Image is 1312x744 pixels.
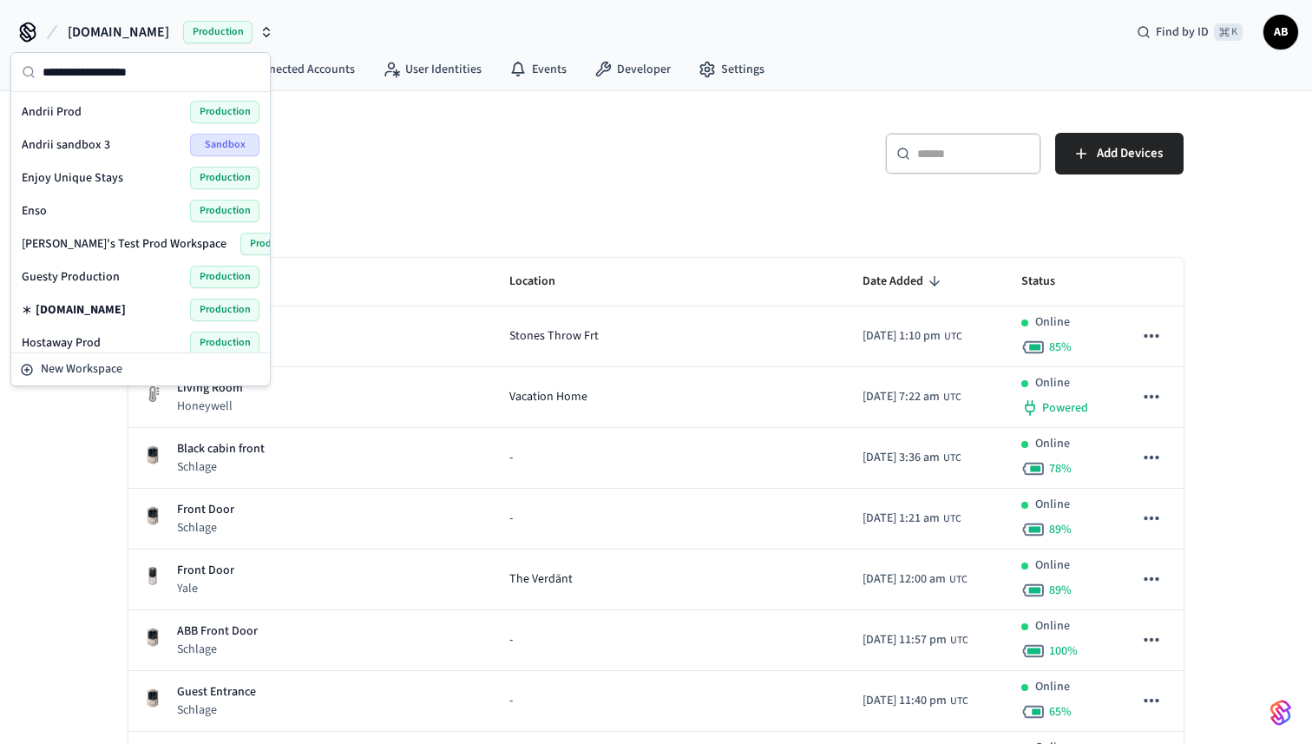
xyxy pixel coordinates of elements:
span: Andrii Prod [22,103,82,121]
div: Suggestions [11,92,270,352]
span: Production [190,332,259,354]
p: Honeywell [177,398,243,415]
p: Schlage [177,701,256,719]
span: UTC [949,572,968,588]
p: Living Room [177,379,243,398]
span: Enso [22,202,47,220]
img: Schlage Sense Smart Deadbolt with Camelot Trim, Front [142,444,163,465]
span: Date Added [863,268,946,295]
img: Yale Assure Touchscreen Wifi Smart Lock, Satin Nickel, Front [142,566,163,587]
span: UTC [943,390,961,405]
span: Stones Throw Frt [509,327,599,346]
span: [DOMAIN_NAME] [36,301,126,319]
a: Connected Accounts [212,54,369,85]
img: Schlage Sense Smart Deadbolt with Camelot Trim, Front [142,505,163,526]
img: Schlage Sense Smart Deadbolt with Camelot Trim, Front [142,688,163,708]
span: [DATE] 11:40 pm [863,692,947,710]
span: [DATE] 7:22 am [863,388,940,406]
span: [DATE] 11:57 pm [863,631,947,649]
div: Universal [863,327,962,346]
a: Events [495,54,581,85]
span: Production [183,21,253,43]
span: Andrii sandbox 3 [22,136,110,154]
span: New Workspace [41,360,122,379]
img: SeamLogoGradient.69752ec5.svg [1270,699,1291,727]
p: Front Door [177,501,234,519]
p: Schlage [177,519,234,537]
span: [DATE] 3:36 am [863,449,940,467]
span: Production [190,299,259,321]
img: thermostat_fallback [142,384,163,405]
span: Sandbox [190,134,259,156]
p: Online [1035,617,1070,635]
span: Enjoy Unique Stays [22,169,123,187]
p: Online [1035,556,1070,575]
span: [PERSON_NAME]'s Test Prod Workspace [22,235,226,253]
p: Online [1035,435,1070,453]
a: Developer [581,54,685,85]
span: Production [190,167,259,189]
p: Online [1035,496,1070,514]
a: Settings [685,54,778,85]
span: Hostaway Prod [22,334,101,352]
span: 89 % [1049,521,1072,538]
p: Online [1035,678,1070,696]
span: Production [190,266,259,288]
button: Add Devices [1055,133,1184,174]
span: Vacation Home [509,388,587,406]
span: 89 % [1049,582,1072,599]
img: Schlage Sense Smart Deadbolt with Camelot Trim, Front [142,627,163,648]
span: UTC [944,329,962,345]
span: - [509,631,513,649]
span: Powered [1042,399,1088,417]
div: Universal [863,449,961,467]
h5: Devices [128,133,646,168]
span: Production [190,200,259,222]
div: Universal [863,631,968,649]
span: UTC [950,694,968,709]
span: UTC [950,633,968,649]
div: Universal [863,510,961,528]
span: Location [509,268,578,295]
span: Status [1021,268,1078,295]
span: 85 % [1049,339,1072,356]
span: Guesty Production [22,268,120,286]
span: ⌘ K [1214,23,1243,41]
div: Find by ID⌘ K [1123,16,1256,48]
p: Online [1035,313,1070,332]
span: [DATE] 1:10 pm [863,327,941,346]
button: AB [1263,15,1298,49]
span: Production [240,233,310,255]
span: UTC [943,451,961,466]
span: Production [190,101,259,123]
p: ABB Front Door [177,622,258,641]
button: New Workspace [13,355,268,384]
p: Yale [177,580,234,597]
p: Black cabin front [177,440,265,458]
span: - [509,510,513,528]
span: - [509,449,513,467]
span: 65 % [1049,703,1072,721]
div: Universal [863,692,968,710]
span: [DATE] 1:21 am [863,510,940,528]
span: Find by ID [1156,23,1209,41]
span: 78 % [1049,460,1072,477]
p: Online [1035,374,1070,392]
p: Schlage [177,641,258,658]
span: [DOMAIN_NAME] [68,22,169,43]
span: UTC [943,511,961,527]
p: Guest Entrance [177,683,256,701]
div: Universal [863,570,968,589]
p: Schlage [177,458,265,476]
span: Add Devices [1097,142,1163,165]
span: 100 % [1049,642,1078,660]
span: AB [1265,16,1296,48]
span: - [509,692,513,710]
a: User Identities [369,54,495,85]
span: The Verdānt [509,570,573,589]
p: Front Door [177,562,234,580]
span: [DATE] 12:00 am [863,570,946,589]
div: Universal [863,388,961,406]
